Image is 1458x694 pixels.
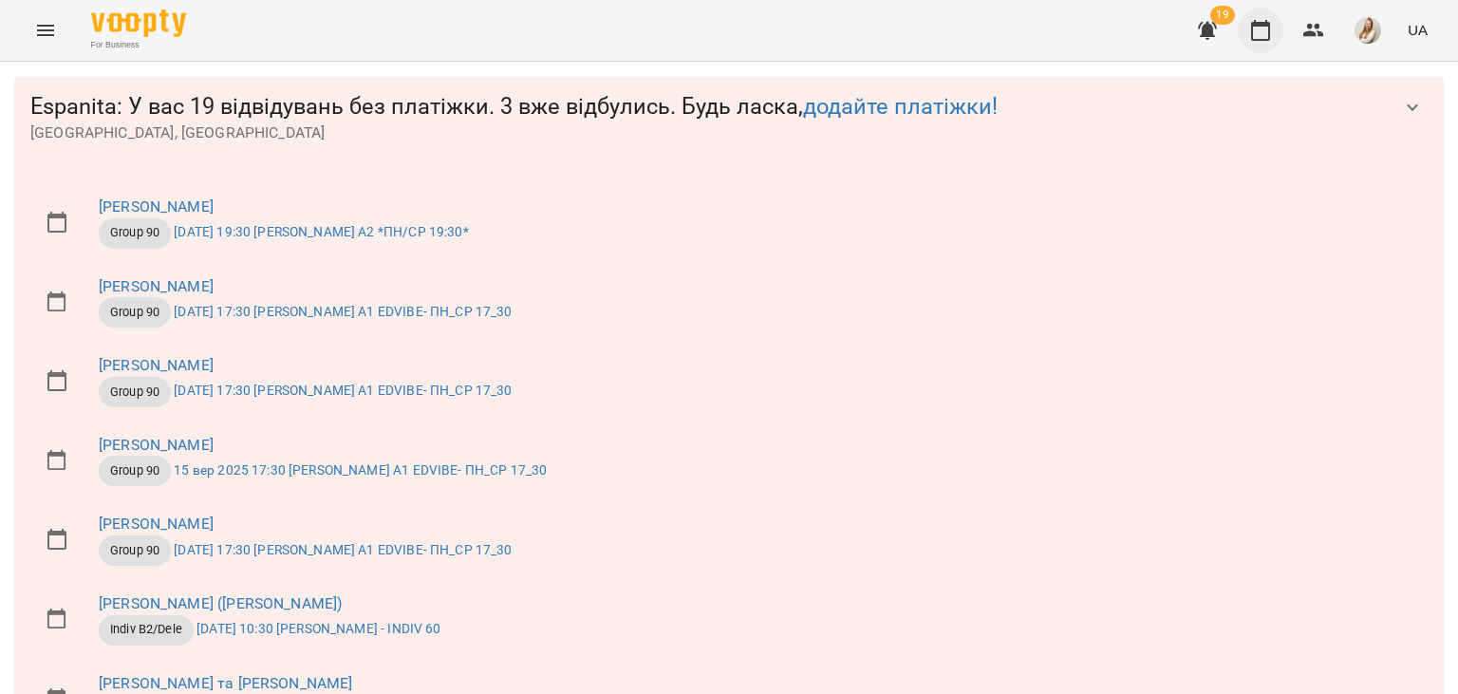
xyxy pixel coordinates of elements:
[99,621,441,636] a: Indiv B2/Dele [DATE] 10:30 [PERSON_NAME] - INDIV 60
[30,92,1390,122] span: Espanita : У вас 19 відвідувань без платіжки. 3 вже відбулись. Будь ласка,
[99,304,171,321] span: Group 90
[99,383,513,398] a: Group 90 [DATE] 17:30 [PERSON_NAME] А1 EDVIBE- ПН_СР 17_30
[99,621,194,638] span: Indiv B2/Dele
[99,542,513,557] a: Group 90 [DATE] 17:30 [PERSON_NAME] А1 EDVIBE- ПН_СР 17_30
[99,384,171,401] span: Group 90
[99,224,171,241] span: Group 90
[30,122,1390,144] span: [GEOGRAPHIC_DATA], [GEOGRAPHIC_DATA]
[99,277,214,295] a: [PERSON_NAME]
[803,93,998,120] a: додайте платіжки!
[99,462,171,479] span: Group 90
[99,674,352,692] a: [PERSON_NAME] та [PERSON_NAME]
[99,542,171,559] span: Group 90
[99,224,469,239] a: Group 90 [DATE] 19:30 [PERSON_NAME] А2 *ПН/СР 19:30*
[99,436,214,454] a: [PERSON_NAME]
[1210,6,1235,25] span: 19
[99,197,214,216] a: [PERSON_NAME]
[1355,17,1381,44] img: db46d55e6fdf8c79d257263fe8ff9f52.jpeg
[91,39,186,51] span: For Business
[99,462,547,478] a: Group 90 15 вер 2025 17:30 [PERSON_NAME] А1 EDVIBE- ПН_СР 17_30
[23,8,68,53] button: Menu
[99,515,214,533] a: [PERSON_NAME]
[99,594,342,612] a: [PERSON_NAME] ([PERSON_NAME])
[1408,20,1428,40] span: UA
[99,356,214,374] a: [PERSON_NAME]
[91,9,186,37] img: Voopty Logo
[1400,12,1435,47] button: UA
[99,304,513,319] a: Group 90 [DATE] 17:30 [PERSON_NAME] А1 EDVIBE- ПН_СР 17_30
